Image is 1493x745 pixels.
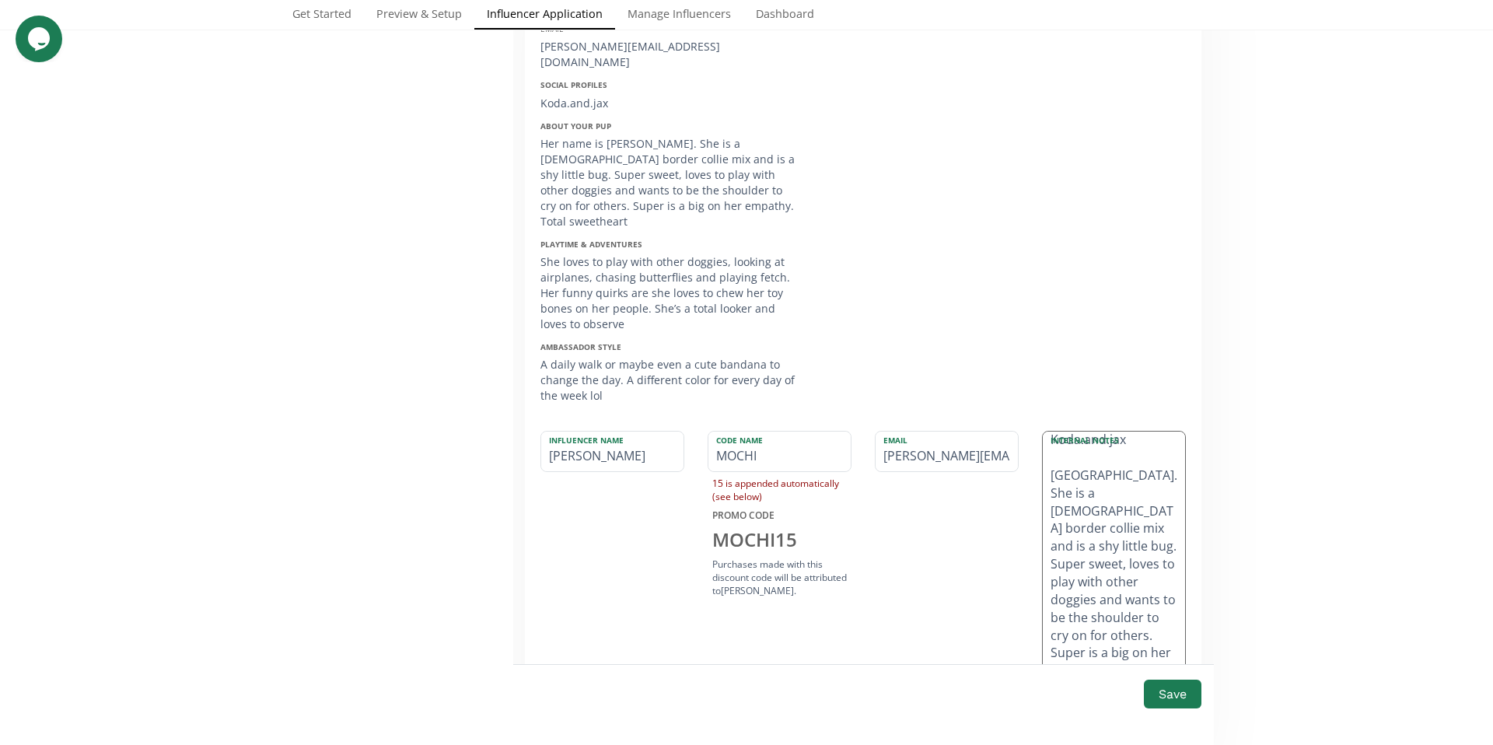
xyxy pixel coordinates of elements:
[1144,680,1201,708] button: Save
[540,79,607,90] strong: Social Profiles
[708,558,851,597] div: Purchases made with this discount code will be attributed to [PERSON_NAME] .
[540,96,795,111] div: Koda.and.jax
[16,16,65,62] iframe: chat widget
[541,432,668,446] label: Influencer Name
[540,136,795,229] div: Her name is [PERSON_NAME]. She is a [DEMOGRAPHIC_DATA] border collie mix and is a shy little bug....
[540,357,795,404] div: A daily walk or maybe even a cute bandana to change the day. A different color for every day of t...
[708,509,851,522] div: PROMO CODE
[540,239,642,250] strong: Playtime & Adventures
[540,39,795,70] div: [PERSON_NAME][EMAIL_ADDRESS][DOMAIN_NAME]
[1043,432,1185,697] textarea: Social Profiles: Koda.and.jax [GEOGRAPHIC_DATA]. She is a [DEMOGRAPHIC_DATA] border collie mix an...
[876,432,1002,446] label: Email
[708,432,835,446] label: Code Name
[708,472,851,508] div: 15 is appended automatically (see below)
[708,526,851,553] div: MOCHI 15
[540,254,795,332] div: She loves to play with other doggies, looking at airplanes, chasing butterflies and playing fetch...
[540,121,611,131] strong: About your pup
[540,341,621,352] strong: Ambassador Style
[1043,432,1170,446] label: Internal Notes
